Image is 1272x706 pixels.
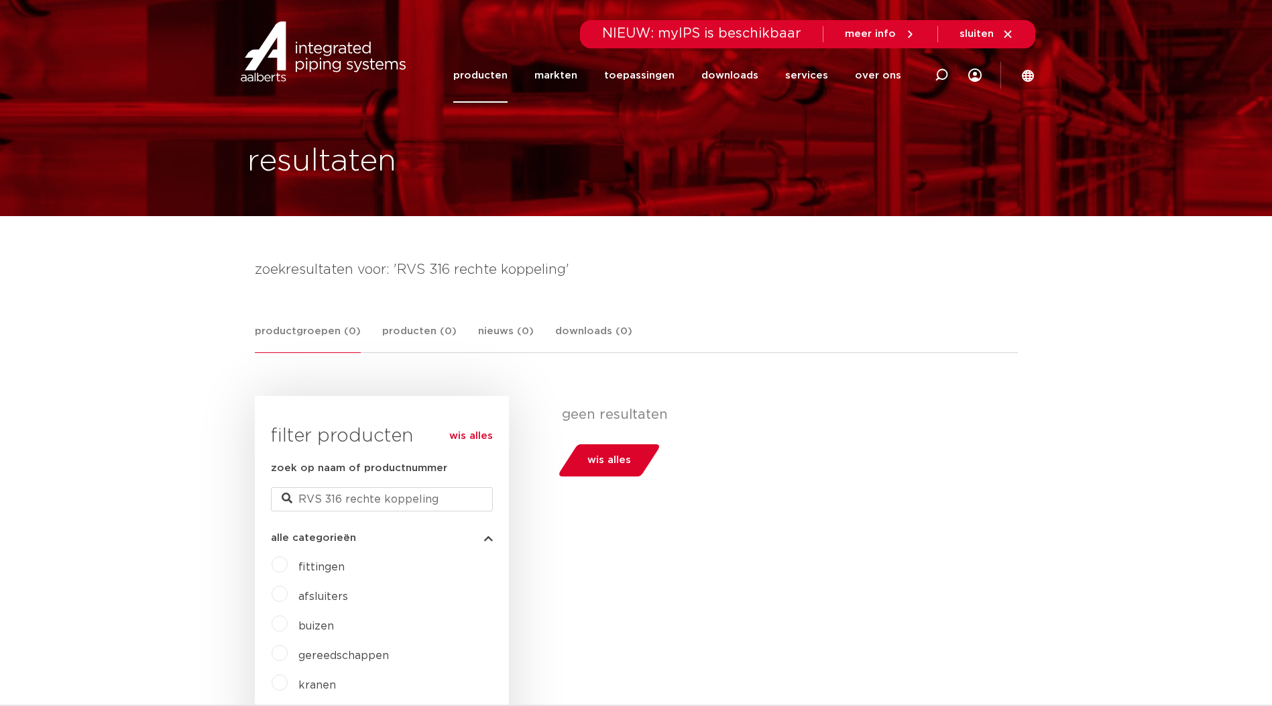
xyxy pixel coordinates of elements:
a: meer info [845,28,916,40]
p: geen resultaten [562,407,1008,423]
h4: zoekresultaten voor: 'RVS 316 rechte koppeling' [255,259,1018,281]
span: sluiten [960,29,994,39]
span: alle categorieën [271,533,356,543]
a: downloads [701,48,758,103]
input: zoeken [271,487,493,511]
a: fittingen [298,562,345,572]
button: alle categorieën [271,533,493,543]
nav: Menu [453,48,901,103]
a: toepassingen [604,48,675,103]
span: meer info [845,29,896,39]
a: nieuws (0) [478,323,534,352]
a: producten [453,48,508,103]
h3: filter producten [271,423,493,450]
span: wis alles [587,450,631,471]
a: afsluiters [298,591,348,602]
label: zoek op naam of productnummer [271,460,447,476]
a: services [785,48,828,103]
a: markten [534,48,577,103]
a: producten (0) [382,323,457,352]
a: sluiten [960,28,1014,40]
a: gereedschappen [298,650,389,661]
a: downloads (0) [555,323,632,352]
h1: resultaten [247,140,396,183]
div: my IPS [968,48,982,103]
a: wis alles [449,428,493,444]
a: kranen [298,680,336,691]
a: buizen [298,621,334,632]
span: NIEUW: myIPS is beschikbaar [602,27,801,40]
a: productgroepen (0) [255,323,361,353]
a: over ons [855,48,901,103]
